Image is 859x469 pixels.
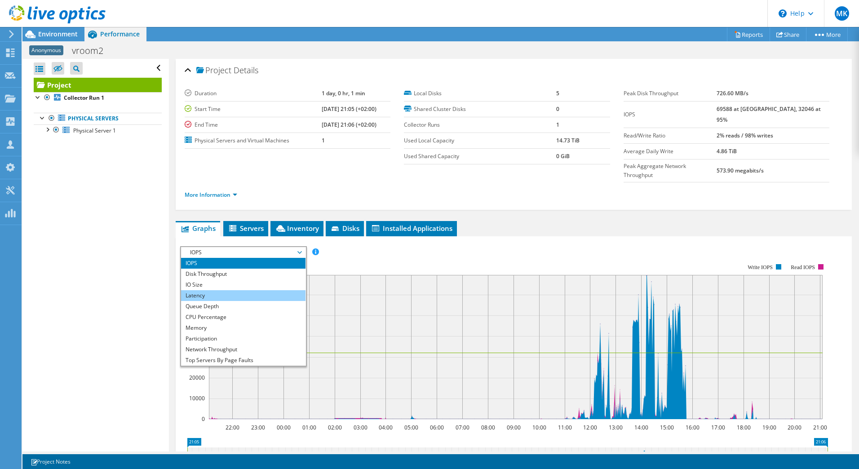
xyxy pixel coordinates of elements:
text: 05:00 [404,424,418,431]
svg: \n [779,9,787,18]
span: Environment [38,30,78,38]
a: Collector Run 1 [34,92,162,104]
a: Physical Server 1 [34,124,162,136]
label: Peak Disk Throughput [624,89,717,98]
li: CPU Percentage [181,312,306,323]
span: Graphs [180,224,216,233]
text: 04:00 [378,424,392,431]
text: 09:00 [506,424,520,431]
b: 1 [556,121,559,128]
text: 13:00 [608,424,622,431]
span: Physical Server 1 [73,127,116,134]
text: 11:00 [558,424,571,431]
text: 22:00 [225,424,239,431]
label: Peak Aggregate Network Throughput [624,162,717,180]
text: 17:00 [711,424,725,431]
label: Collector Runs [404,120,556,129]
label: Used Local Capacity [404,136,556,145]
span: Anonymous [29,45,63,55]
text: 00:00 [276,424,290,431]
label: Duration [185,89,322,98]
text: 20000 [189,374,205,381]
li: Queue Depth [181,301,306,312]
text: Read IOPS [791,264,815,270]
label: Shared Cluster Disks [404,105,556,114]
b: 14.73 TiB [556,137,580,144]
text: 07:00 [455,424,469,431]
b: 5 [556,89,559,97]
li: IOPS [181,258,306,269]
label: Average Daily Write [624,147,717,156]
b: 4.86 TiB [717,147,737,155]
text: 19:00 [762,424,776,431]
span: Installed Applications [371,224,452,233]
text: Write IOPS [748,264,773,270]
b: 573.90 megabits/s [717,167,764,174]
b: [DATE] 21:05 (+02:00) [322,105,376,113]
span: Disks [330,224,359,233]
text: 20:00 [787,424,801,431]
label: Read/Write Ratio [624,131,717,140]
span: Details [234,65,258,75]
b: 0 [556,105,559,113]
text: 01:00 [302,424,316,431]
label: Physical Servers and Virtual Machines [185,136,322,145]
a: Physical Servers [34,113,162,124]
b: 726.60 MB/s [717,89,748,97]
text: 10000 [189,394,205,402]
h1: vroom2 [68,46,117,56]
label: IOPS [624,110,717,119]
li: Disk Throughput [181,269,306,279]
text: 21:00 [813,424,827,431]
li: IO Size [181,279,306,290]
span: Servers [228,224,264,233]
a: More [806,27,848,41]
a: Project [34,78,162,92]
span: IOPS [186,247,301,258]
text: 14:00 [634,424,648,431]
li: Memory [181,323,306,333]
text: 23:00 [251,424,265,431]
text: 15:00 [660,424,673,431]
a: Reports [727,27,770,41]
b: [DATE] 21:06 (+02:00) [322,121,376,128]
span: Inventory [275,224,319,233]
b: 2% reads / 98% writes [717,132,773,139]
a: Share [770,27,806,41]
b: 0 GiB [556,152,570,160]
text: 18:00 [736,424,750,431]
text: 03:00 [353,424,367,431]
text: 12:00 [583,424,597,431]
b: Collector Run 1 [64,94,104,102]
b: 1 [322,137,325,144]
li: Network Throughput [181,344,306,355]
text: 16:00 [685,424,699,431]
text: 0 [202,415,205,423]
span: MK [835,6,849,21]
text: 10:00 [532,424,546,431]
li: Latency [181,290,306,301]
b: 69588 at [GEOGRAPHIC_DATA], 32046 at 95% [717,105,821,124]
span: Performance [100,30,140,38]
a: More Information [185,191,237,199]
span: Project [196,66,231,75]
li: Participation [181,333,306,344]
label: Local Disks [404,89,556,98]
text: 02:00 [328,424,341,431]
text: 06:00 [429,424,443,431]
li: Top Servers By Page Faults [181,355,306,366]
label: Start Time [185,105,322,114]
a: Project Notes [24,456,77,467]
label: Used Shared Capacity [404,152,556,161]
text: 08:00 [481,424,495,431]
label: End Time [185,120,322,129]
b: 1 day, 0 hr, 1 min [322,89,365,97]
